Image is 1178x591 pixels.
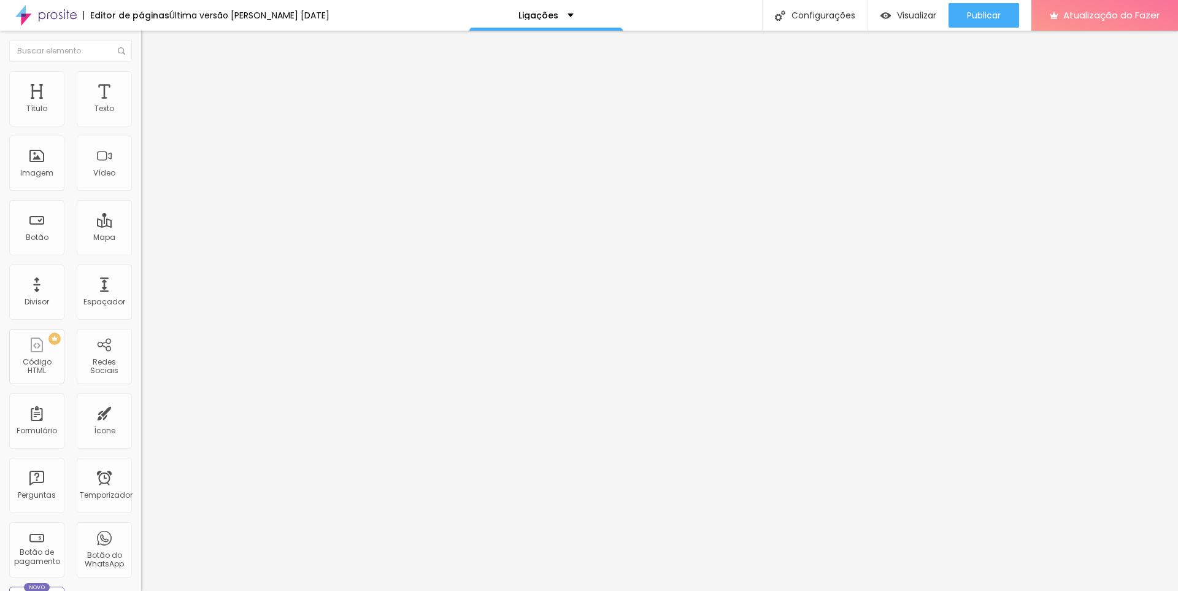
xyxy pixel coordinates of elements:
[169,9,329,21] font: Última versão [PERSON_NAME] [DATE]
[868,3,949,28] button: Visualizar
[80,490,133,500] font: Temporizador
[967,9,1001,21] font: Publicar
[118,47,125,55] img: Ícone
[141,31,1178,591] iframe: Editor
[85,550,124,569] font: Botão do WhatsApp
[880,10,891,21] img: view-1.svg
[23,357,52,376] font: Código HTML
[18,490,56,500] font: Perguntas
[93,232,115,242] font: Mapa
[26,232,48,242] font: Botão
[9,40,132,62] input: Buscar elemento
[775,10,785,21] img: Ícone
[791,9,855,21] font: Configurações
[518,9,558,21] font: Ligações
[25,296,49,307] font: Divisor
[897,9,936,21] font: Visualizar
[90,357,118,376] font: Redes Sociais
[94,425,115,436] font: Ícone
[26,103,47,114] font: Título
[83,296,125,307] font: Espaçador
[14,547,60,566] font: Botão de pagamento
[17,425,57,436] font: Formulário
[20,168,53,178] font: Imagem
[94,103,114,114] font: Texto
[949,3,1019,28] button: Publicar
[1063,9,1160,21] font: Atualização do Fazer
[29,584,45,591] font: Novo
[93,168,115,178] font: Vídeo
[90,9,169,21] font: Editor de páginas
